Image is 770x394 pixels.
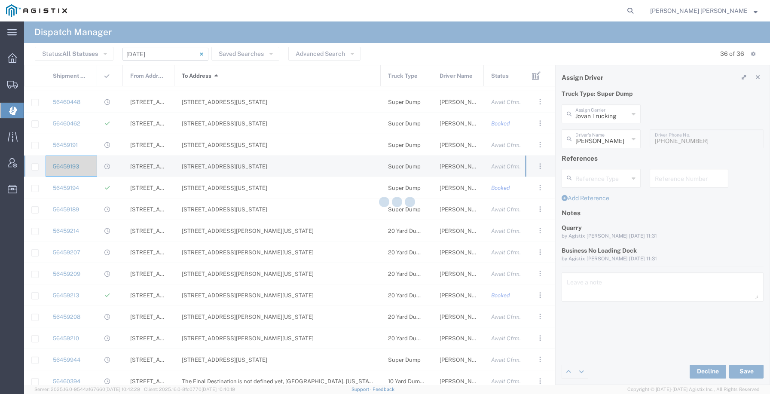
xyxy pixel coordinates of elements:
span: Copyright © [DATE]-[DATE] Agistix Inc., All Rights Reserved [627,386,760,393]
a: Support [351,387,373,392]
span: [DATE] 10:40:19 [202,387,235,392]
a: Feedback [373,387,394,392]
span: Client: 2025.16.0-8fc0770 [144,387,235,392]
img: logo [6,4,67,17]
button: [PERSON_NAME] [PERSON_NAME] [650,6,758,16]
span: Server: 2025.16.0-9544af67660 [34,387,140,392]
span: [DATE] 10:42:29 [105,387,140,392]
span: Kayte Bray Dogali [650,6,748,15]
